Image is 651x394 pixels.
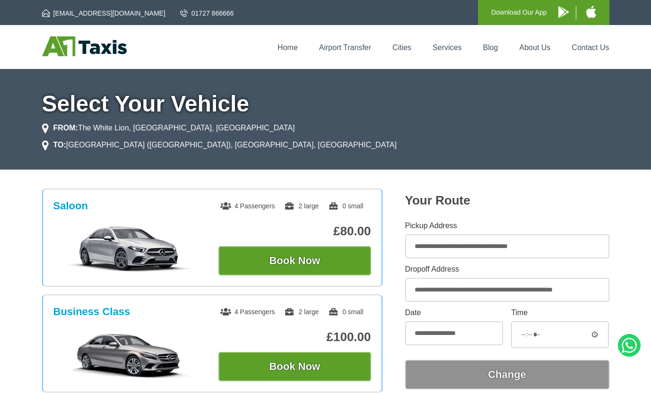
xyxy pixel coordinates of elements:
[42,9,165,18] a: [EMAIL_ADDRESS][DOMAIN_NAME]
[218,352,371,381] button: Book Now
[405,193,609,208] h2: Your Route
[220,308,275,316] span: 4 Passengers
[511,309,609,317] label: Time
[53,306,130,318] h3: Business Class
[405,222,609,230] label: Pickup Address
[53,200,88,212] h3: Saloon
[180,9,234,18] a: 01727 866666
[42,36,127,56] img: A1 Taxis St Albans LTD
[284,308,319,316] span: 2 large
[58,225,200,273] img: Saloon
[328,202,363,210] span: 0 small
[392,43,411,51] a: Cities
[558,6,569,18] img: A1 Taxis Android App
[491,7,547,18] p: Download Our App
[572,43,609,51] a: Contact Us
[42,122,295,134] li: The White Lion, [GEOGRAPHIC_DATA], [GEOGRAPHIC_DATA]
[405,360,609,389] button: Change
[218,224,371,239] p: £80.00
[520,43,551,51] a: About Us
[53,124,78,132] strong: FROM:
[42,93,609,115] h1: Select Your Vehicle
[218,330,371,344] p: £100.00
[218,246,371,275] button: Book Now
[42,139,397,151] li: [GEOGRAPHIC_DATA] ([GEOGRAPHIC_DATA]), [GEOGRAPHIC_DATA], [GEOGRAPHIC_DATA]
[53,141,66,149] strong: TO:
[405,266,609,273] label: Dropoff Address
[220,202,275,210] span: 4 Passengers
[586,6,596,18] img: A1 Taxis iPhone App
[319,43,371,51] a: Airport Transfer
[278,43,298,51] a: Home
[58,331,200,378] img: Business Class
[483,43,498,51] a: Blog
[328,308,363,316] span: 0 small
[284,202,319,210] span: 2 large
[433,43,461,51] a: Services
[405,309,503,317] label: Date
